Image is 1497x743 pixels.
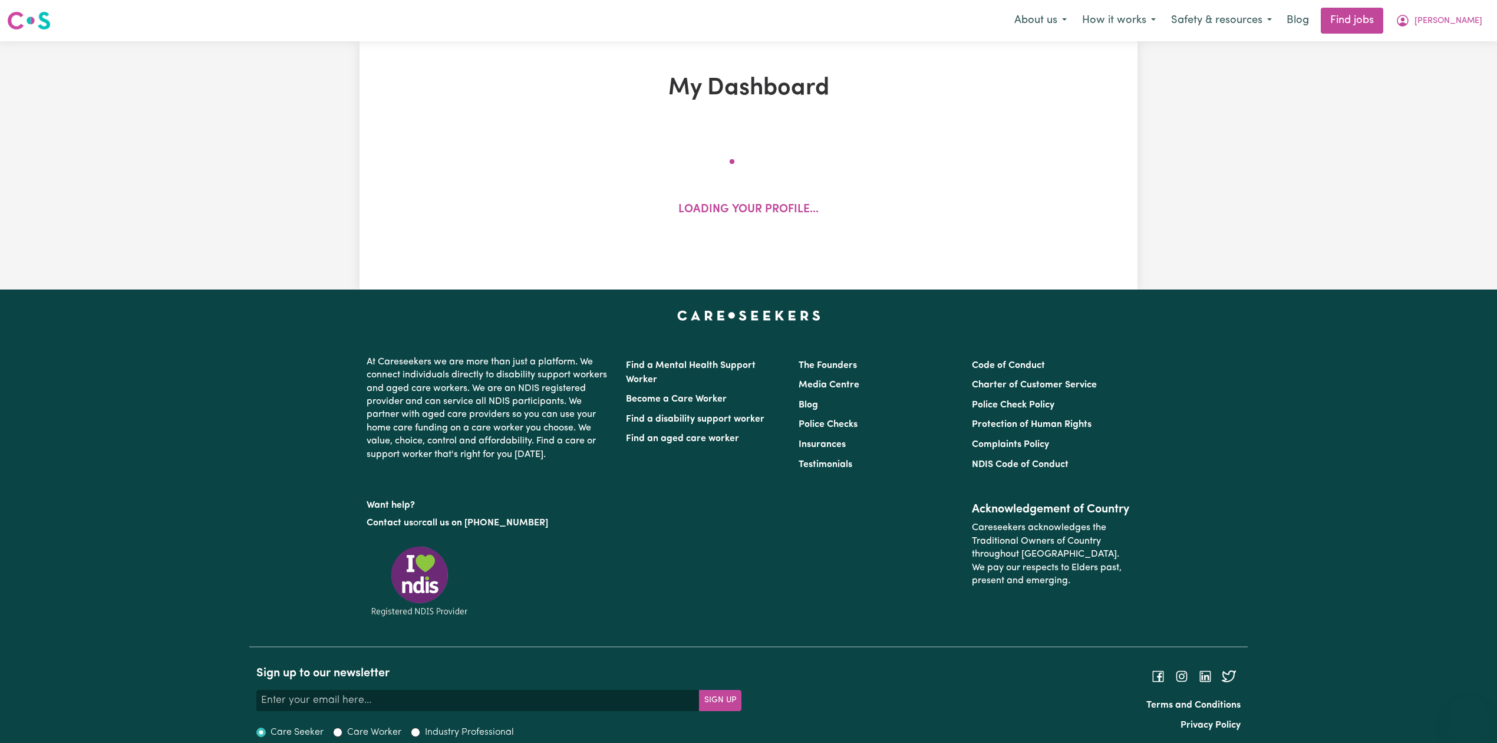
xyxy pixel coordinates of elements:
button: Subscribe [699,690,741,711]
iframe: Button to launch messaging window [1450,696,1488,734]
a: Insurances [799,440,846,449]
p: Want help? [367,494,612,512]
p: or [367,512,612,534]
a: Find an aged care worker [626,434,739,443]
a: The Founders [799,361,857,370]
p: Careseekers acknowledges the Traditional Owners of Country throughout [GEOGRAPHIC_DATA]. We pay o... [972,517,1130,592]
label: Industry Professional [425,725,514,739]
a: Police Check Policy [972,400,1054,410]
a: Contact us [367,518,413,528]
img: Careseekers logo [7,10,51,31]
a: Follow Careseekers on LinkedIn [1198,672,1212,681]
button: My Account [1388,8,1490,33]
a: Protection of Human Rights [972,420,1092,429]
a: Terms and Conditions [1146,701,1241,710]
a: Blog [799,400,818,410]
h2: Sign up to our newsletter [256,666,741,680]
button: Safety & resources [1163,8,1280,33]
a: call us on [PHONE_NUMBER] [422,518,548,528]
h2: Acknowledgement of Country [972,502,1130,517]
a: NDIS Code of Conduct [972,460,1069,469]
a: Blog [1280,8,1316,34]
img: Registered NDIS provider [367,544,473,618]
a: Find a Mental Health Support Worker [626,361,756,384]
a: Complaints Policy [972,440,1049,449]
a: Careseekers home page [677,311,820,320]
a: Follow Careseekers on Facebook [1151,672,1165,681]
a: Media Centre [799,380,859,390]
a: Find jobs [1321,8,1383,34]
a: Careseekers logo [7,7,51,34]
a: Find a disability support worker [626,415,764,424]
p: At Careseekers we are more than just a platform. We connect individuals directly to disability su... [367,351,612,466]
span: [PERSON_NAME] [1414,15,1482,28]
a: Testimonials [799,460,852,469]
a: Become a Care Worker [626,394,727,404]
button: About us [1007,8,1074,33]
a: Police Checks [799,420,858,429]
a: Follow Careseekers on Twitter [1222,672,1236,681]
a: Charter of Customer Service [972,380,1097,390]
a: Privacy Policy [1181,721,1241,730]
p: Loading your profile... [678,202,819,219]
button: How it works [1074,8,1163,33]
a: Follow Careseekers on Instagram [1175,672,1189,681]
label: Care Seeker [271,725,324,739]
input: Enter your email here... [256,690,700,711]
label: Care Worker [347,725,401,739]
a: Code of Conduct [972,361,1045,370]
h1: My Dashboard [496,74,1001,103]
